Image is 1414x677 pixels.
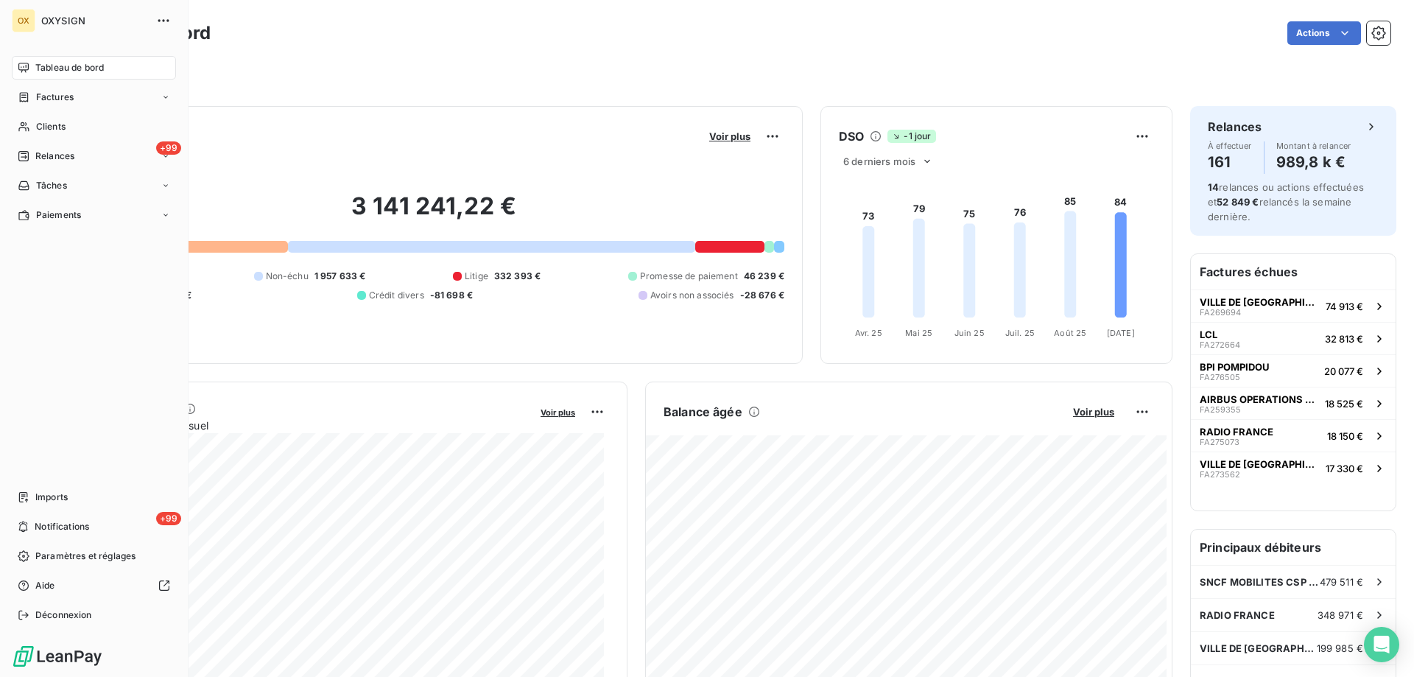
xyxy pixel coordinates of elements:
button: Actions [1287,21,1361,45]
div: Open Intercom Messenger [1364,627,1399,662]
span: FA259355 [1200,405,1241,414]
span: 74 913 € [1326,301,1363,312]
span: FA276505 [1200,373,1240,382]
span: 46 239 € [744,270,784,283]
span: Voir plus [541,407,575,418]
span: 1 957 633 € [314,270,366,283]
span: Tâches [36,179,67,192]
span: Clients [36,120,66,133]
span: 17 330 € [1326,463,1363,474]
button: Voir plus [536,405,580,418]
span: 332 393 € [494,270,541,283]
h6: Relances [1208,118,1262,136]
button: Voir plus [705,130,755,143]
tspan: [DATE] [1107,328,1135,338]
span: relances ou actions effectuées et relancés la semaine dernière. [1208,181,1364,222]
h4: 989,8 k € [1276,150,1351,174]
span: 32 813 € [1325,333,1363,345]
h6: Principaux débiteurs [1191,530,1396,565]
span: 199 985 € [1317,642,1363,654]
h4: 161 [1208,150,1252,174]
span: 20 077 € [1324,365,1363,377]
button: AIRBUS OPERATIONS GMBHFA25935518 525 € [1191,387,1396,419]
div: OX [12,9,35,32]
span: -81 698 € [430,289,473,302]
tspan: Juil. 25 [1005,328,1035,338]
span: RADIO FRANCE [1200,609,1275,621]
span: FA275073 [1200,438,1239,446]
span: 6 derniers mois [843,155,915,167]
span: 18 525 € [1325,398,1363,410]
tspan: Août 25 [1054,328,1086,338]
span: +99 [156,141,181,155]
span: FA272664 [1200,340,1240,349]
span: Factures [36,91,74,104]
span: 18 150 € [1327,430,1363,442]
span: À effectuer [1208,141,1252,150]
span: Relances [35,150,74,163]
h6: Factures échues [1191,254,1396,290]
span: SNCF MOBILITES CSP CFO [1200,576,1320,588]
span: 14 [1208,181,1219,193]
span: Non-échu [266,270,309,283]
span: FA269694 [1200,308,1241,317]
span: Déconnexion [35,608,92,622]
span: OXYSIGN [41,15,147,27]
button: VILLE DE [GEOGRAPHIC_DATA]FA27356217 330 € [1191,452,1396,484]
span: FA273562 [1200,470,1240,479]
span: RADIO FRANCE [1200,426,1273,438]
h6: DSO [839,127,864,145]
span: Chiffre d'affaires mensuel [83,418,530,433]
span: VILLE DE [GEOGRAPHIC_DATA] [1200,642,1317,654]
tspan: Mai 25 [905,328,932,338]
span: -1 jour [887,130,935,143]
span: VILLE DE [GEOGRAPHIC_DATA] [1200,296,1320,308]
button: LCLFA27266432 813 € [1191,322,1396,354]
span: Paiements [36,208,81,222]
tspan: Juin 25 [954,328,985,338]
span: +99 [156,512,181,525]
button: RADIO FRANCEFA27507318 150 € [1191,419,1396,452]
span: Crédit divers [369,289,424,302]
span: AIRBUS OPERATIONS GMBH [1200,393,1319,405]
span: VILLE DE [GEOGRAPHIC_DATA] [1200,458,1320,470]
tspan: Avr. 25 [855,328,882,338]
span: BPI POMPIDOU [1200,361,1270,373]
span: Montant à relancer [1276,141,1351,150]
button: BPI POMPIDOUFA27650520 077 € [1191,354,1396,387]
span: Litige [465,270,488,283]
button: VILLE DE [GEOGRAPHIC_DATA]FA26969474 913 € [1191,290,1396,322]
button: Voir plus [1069,405,1119,418]
img: Logo LeanPay [12,645,103,668]
span: Promesse de paiement [640,270,738,283]
span: Notifications [35,520,89,533]
span: Tableau de bord [35,61,104,74]
span: 52 849 € [1217,196,1259,208]
h2: 3 141 241,22 € [83,192,784,236]
span: Imports [35,491,68,504]
span: 479 511 € [1320,576,1363,588]
span: Voir plus [709,130,750,142]
span: 348 971 € [1318,609,1363,621]
span: LCL [1200,329,1217,340]
span: Voir plus [1073,406,1114,418]
span: Avoirs non associés [650,289,734,302]
span: Aide [35,579,55,592]
h6: Balance âgée [664,403,742,421]
span: Paramètres et réglages [35,550,136,563]
a: Aide [12,574,176,597]
span: -28 676 € [740,289,784,302]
